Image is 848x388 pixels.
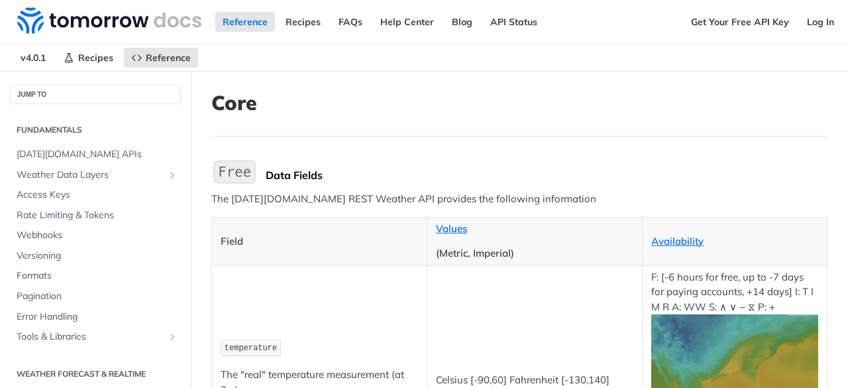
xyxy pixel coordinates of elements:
a: Recipes [278,12,328,32]
a: Pagination [10,287,181,306]
a: Error Handling [10,307,181,327]
span: Weather Data Layers [17,168,164,182]
a: Recipes [56,48,121,68]
a: Reference [124,48,198,68]
h1: Core [211,91,827,115]
button: Show subpages for Tools & Libraries [167,332,178,342]
img: Tomorrow.io Weather API Docs [17,7,201,34]
code: temperature [221,340,281,356]
span: Expand image [651,357,818,370]
span: Versioning [17,249,178,263]
a: API Status [483,12,545,32]
h2: Fundamentals [10,124,181,136]
a: Log In [800,12,841,32]
a: FAQs [331,12,370,32]
h2: Weather Forecast & realtime [10,368,181,380]
a: Values [436,222,467,235]
span: Formats [17,269,178,283]
span: v4.0.1 [13,48,53,68]
a: Help Center [373,12,441,32]
span: Tools & Libraries [17,330,164,344]
p: The [DATE][DOMAIN_NAME] REST Weather API provides the following information [211,192,827,207]
span: Pagination [17,290,178,303]
a: Formats [10,266,181,286]
a: Weather Data LayersShow subpages for Weather Data Layers [10,165,181,185]
button: Show subpages for Weather Data Layers [167,170,178,180]
span: Webhooks [17,229,178,242]
button: JUMP TO [10,84,181,104]
a: Reference [215,12,275,32]
a: Webhooks [10,226,181,245]
p: Celsius [-90,60] Fahrenheit [-130,140] [436,373,633,388]
span: Access Keys [17,188,178,202]
a: [DATE][DOMAIN_NAME] APIs [10,145,181,164]
a: Blog [445,12,480,32]
a: Access Keys [10,185,181,205]
a: Get Your Free API Key [684,12,796,32]
span: Rate Limiting & Tokens [17,209,178,222]
div: Data Fields [266,168,827,182]
a: Availability [651,235,704,247]
a: Rate Limiting & Tokens [10,206,181,226]
span: Recipes [78,52,113,64]
p: (Metric, Imperial) [436,246,633,261]
a: Versioning [10,246,181,266]
a: Tools & LibrariesShow subpages for Tools & Libraries [10,327,181,347]
p: Field [221,234,418,249]
span: Error Handling [17,310,178,324]
span: [DATE][DOMAIN_NAME] APIs [17,148,178,161]
span: Reference [146,52,191,64]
